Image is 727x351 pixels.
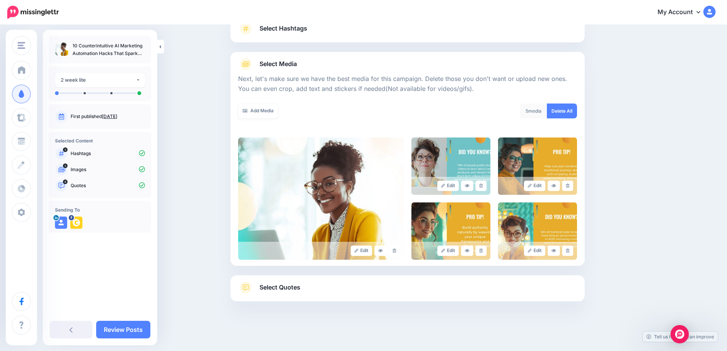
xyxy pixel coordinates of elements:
a: Select Hashtags [238,23,577,42]
div: Select Media [238,70,577,260]
p: 10 Counterintuitive AI Marketing Automation Hacks That Spark Real Feelings [73,42,145,57]
span: 5 [63,147,68,152]
a: Select Quotes [238,281,577,301]
img: e94c79e85a6b795b32b67ae52504b67f_large.jpg [411,137,490,195]
a: [DATE] [102,113,117,119]
a: Edit [437,246,459,256]
div: 2 week lite [61,76,136,84]
span: 5 [526,108,528,114]
span: 5 [63,163,68,168]
img: menu.png [18,42,25,49]
span: Select Quotes [260,282,300,293]
img: 196676706_108571301444091_499029507392834038_n-bsa103351.png [70,217,82,229]
p: Quotes [71,182,145,189]
a: Delete All [547,104,577,118]
div: Open Intercom Messenger [671,325,689,343]
a: Edit [524,246,546,256]
h4: Sending To [55,207,145,213]
a: Select Media [238,58,577,70]
button: 2 week lite [55,73,145,87]
img: 68fb3719c229980f940045e9d62773c4_large.jpg [498,137,577,195]
img: Missinglettr [7,6,59,19]
a: Tell us how we can improve [643,332,718,342]
img: f15349f88a2921dd8ab4d63786c2e78d_large.jpg [411,202,490,260]
p: Next, let's make sure we have the best media for this campaign. Delete those you don't want or up... [238,74,577,94]
a: Edit [524,181,546,191]
a: Edit [437,181,459,191]
img: b2a42ae559d52cff3510e105ac0ab1f5_large.jpg [238,137,404,260]
div: media [520,104,547,118]
a: Edit [351,246,372,256]
p: Images [71,166,145,173]
p: First published [71,113,145,120]
h4: Selected Content [55,138,145,144]
span: 6 [63,180,68,184]
a: My Account [650,3,716,22]
img: 1f626e603ce076dbafe5e01fcdb10f57_large.jpg [498,202,577,260]
span: Select Hashtags [260,23,307,34]
p: Hashtags [71,150,145,157]
a: Add Media [238,104,278,118]
img: user_default_image.png [55,217,67,229]
img: b2a42ae559d52cff3510e105ac0ab1f5_thumb.jpg [55,42,69,56]
span: Select Media [260,59,297,69]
